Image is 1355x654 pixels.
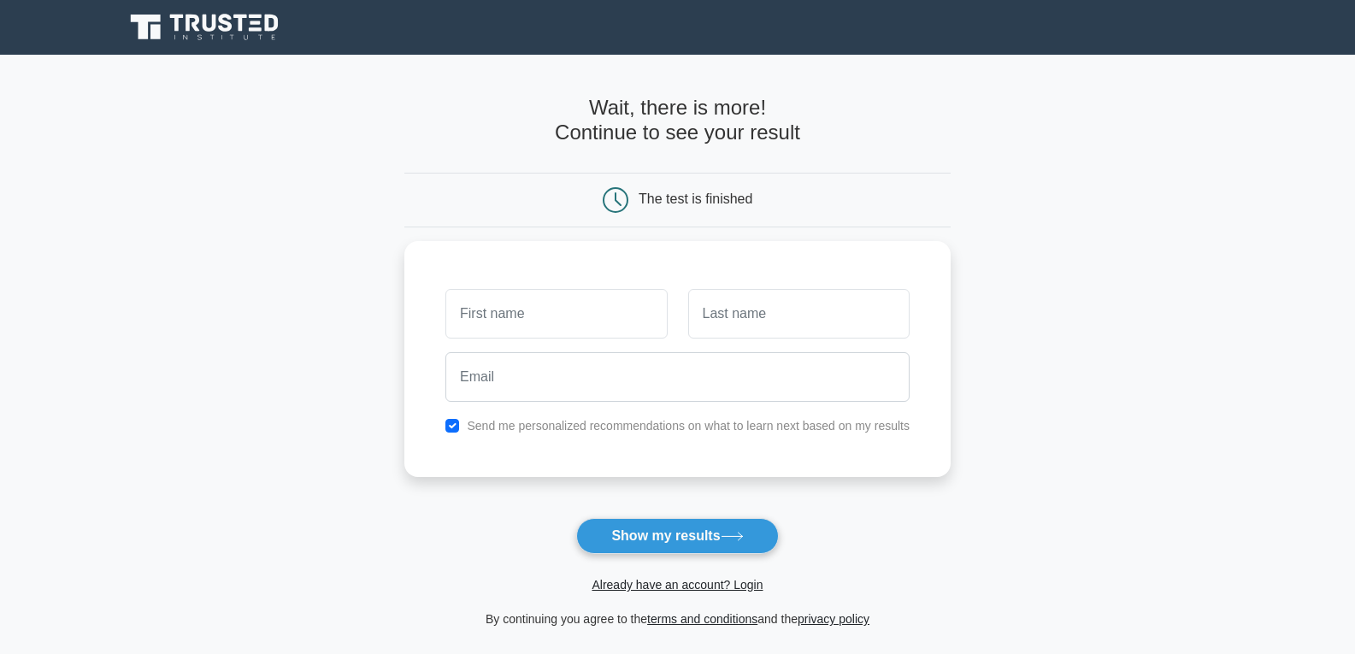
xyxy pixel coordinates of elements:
input: First name [445,289,667,339]
div: The test is finished [639,191,752,206]
button: Show my results [576,518,778,554]
a: Already have an account? Login [592,578,763,592]
div: By continuing you agree to the and the [394,609,961,629]
a: privacy policy [798,612,869,626]
a: terms and conditions [647,612,757,626]
label: Send me personalized recommendations on what to learn next based on my results [467,419,910,433]
h4: Wait, there is more! Continue to see your result [404,96,951,145]
input: Email [445,352,910,402]
input: Last name [688,289,910,339]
